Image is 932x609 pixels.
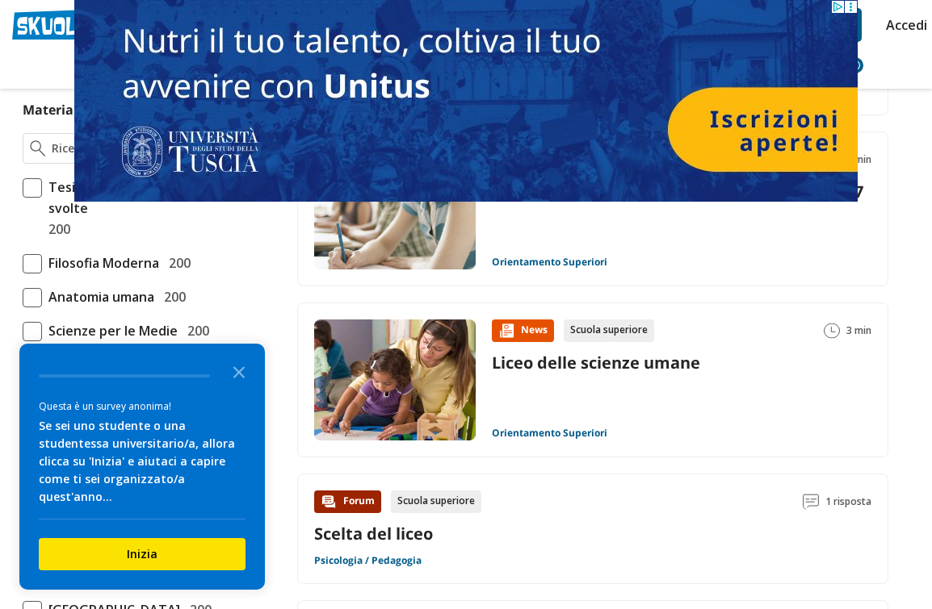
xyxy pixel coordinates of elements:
div: Survey [19,344,265,590]
img: Immagine news [314,148,476,269]
a: Accedi [886,8,920,42]
div: Se sei uno studente o una studentessa universitario/a, allora clicca su 'Inizia' e aiutaci a capi... [39,417,246,506]
button: Inizia [39,538,246,570]
span: 200 [42,219,70,240]
img: Immagine news [314,319,476,440]
span: Scienze per le Medie [42,320,178,341]
input: Ricerca materia o esame [52,140,248,156]
a: Psicologia / Pedagogia [314,554,422,567]
img: Commenti lettura [803,494,819,510]
span: Tesina maturità: idee e tesine svolte [42,177,255,219]
div: Scuola superiore [564,319,654,342]
span: 200 [181,320,209,341]
img: Forum contenuto [321,494,337,510]
span: Anatomia umana [42,286,154,307]
img: News contenuto [498,323,514,339]
span: 1 risposta [825,490,871,513]
div: Forum [314,490,381,513]
a: Orientamento Superiori [492,256,607,269]
button: Close the survey [223,355,255,387]
span: Filosofia Moderna [42,252,159,273]
div: Scuola superiore [391,490,481,513]
a: Scelta del liceo [314,523,433,544]
div: Questa è un survey anonima! [39,398,246,414]
div: News [492,319,554,342]
span: 200 [162,252,191,273]
a: Licei delle Scienze Umane migliori d'Italia 2017 [492,181,863,202]
span: 200 [157,286,186,307]
span: 3 min [846,319,871,342]
label: Materia o esame [23,101,130,119]
a: Liceo delle scienze umane [492,352,700,373]
img: Ricerca materia o esame [30,140,45,156]
img: Tempo lettura [824,323,840,339]
span: 9 min [846,148,871,171]
a: Orientamento Superiori [492,427,607,440]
